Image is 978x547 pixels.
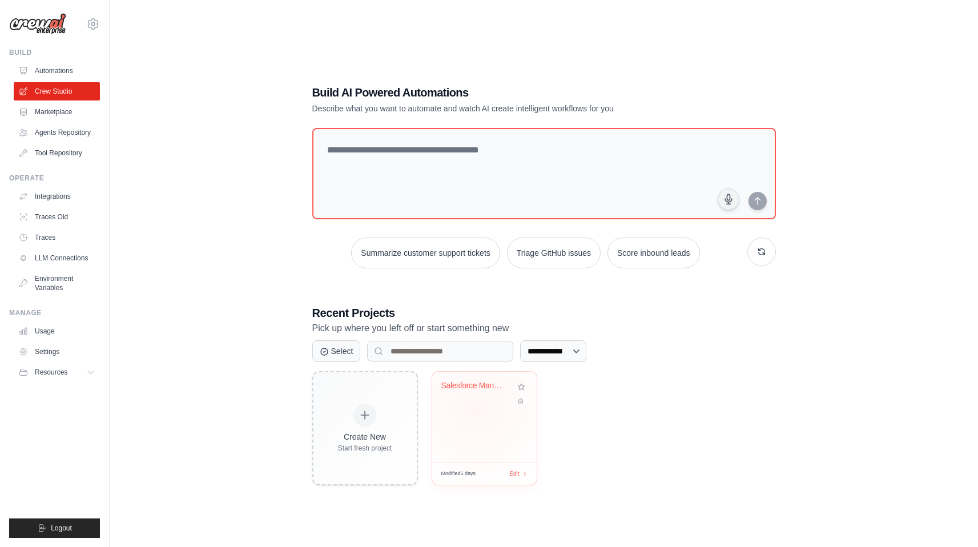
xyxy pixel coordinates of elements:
[921,492,978,547] iframe: Chat Widget
[441,381,510,391] div: Salesforce Managed Package Development Crew
[14,249,100,267] a: LLM Connections
[509,469,519,478] span: Edit
[507,238,601,268] button: Triage GitHub issues
[14,82,100,100] a: Crew Studio
[351,238,500,268] button: Summarize customer support tickets
[718,188,739,210] button: Click to speak your automation idea
[312,85,696,100] h1: Build AI Powered Automations
[747,238,776,266] button: Get new suggestions
[312,340,361,362] button: Select
[338,431,392,443] div: Create New
[338,444,392,453] div: Start fresh project
[515,396,528,407] button: Delete project
[14,103,100,121] a: Marketplace
[9,13,66,35] img: Logo
[312,103,696,114] p: Describe what you want to automate and watch AI create intelligent workflows for you
[312,305,776,321] h3: Recent Projects
[515,381,528,393] button: Add to favorites
[14,343,100,361] a: Settings
[14,322,100,340] a: Usage
[9,48,100,57] div: Build
[312,321,776,336] p: Pick up where you left off or start something new
[51,524,72,533] span: Logout
[14,208,100,226] a: Traces Old
[14,123,100,142] a: Agents Repository
[9,518,100,538] button: Logout
[35,368,67,377] span: Resources
[14,62,100,80] a: Automations
[14,144,100,162] a: Tool Repository
[14,228,100,247] a: Traces
[14,270,100,297] a: Environment Variables
[607,238,700,268] button: Score inbound leads
[9,174,100,183] div: Operate
[441,470,476,478] span: Modified 5 days
[9,308,100,317] div: Manage
[14,187,100,206] a: Integrations
[14,363,100,381] button: Resources
[921,492,978,547] div: Chat-Widget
